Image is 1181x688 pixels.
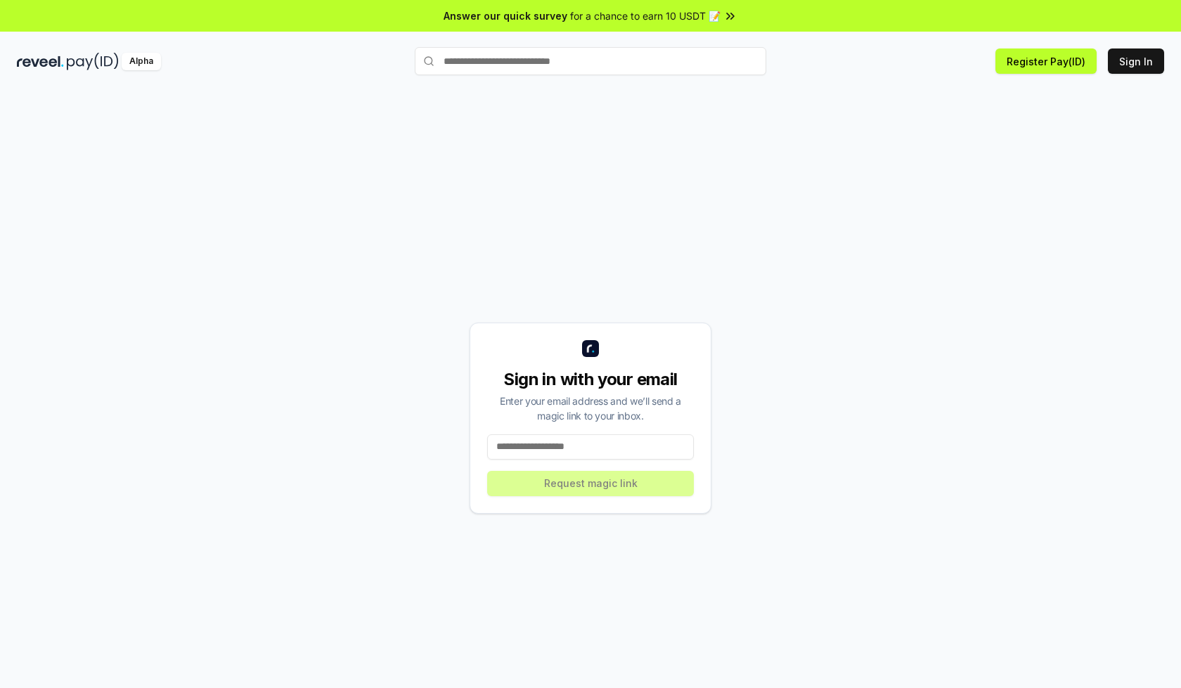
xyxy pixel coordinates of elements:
button: Register Pay(ID) [995,48,1097,74]
div: Enter your email address and we’ll send a magic link to your inbox. [487,394,694,423]
img: reveel_dark [17,53,64,70]
button: Sign In [1108,48,1164,74]
img: pay_id [67,53,119,70]
div: Alpha [122,53,161,70]
div: Sign in with your email [487,368,694,391]
img: logo_small [582,340,599,357]
span: for a chance to earn 10 USDT 📝 [570,8,721,23]
span: Answer our quick survey [444,8,567,23]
